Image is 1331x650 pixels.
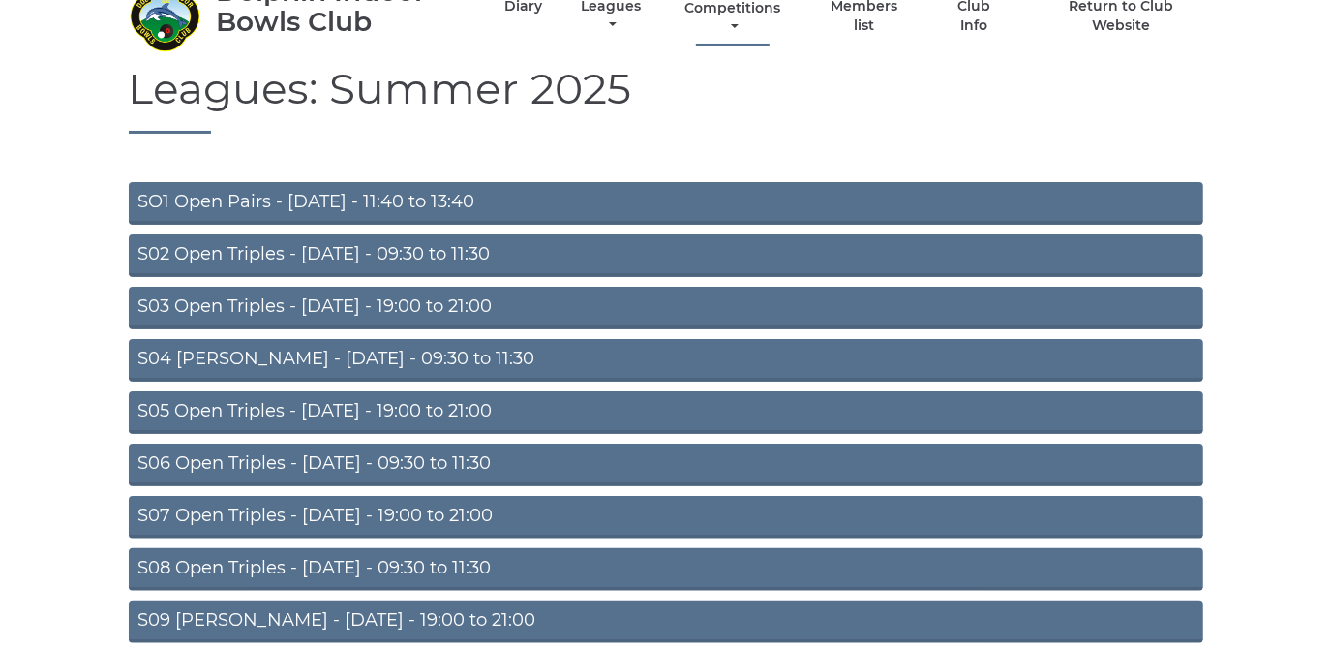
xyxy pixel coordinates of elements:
[129,444,1203,486] a: S06 Open Triples - [DATE] - 09:30 to 11:30
[129,601,1203,643] a: S09 [PERSON_NAME] - [DATE] - 19:00 to 21:00
[129,391,1203,434] a: S05 Open Triples - [DATE] - 19:00 to 21:00
[129,548,1203,591] a: S08 Open Triples - [DATE] - 09:30 to 11:30
[129,182,1203,225] a: SO1 Open Pairs - [DATE] - 11:40 to 13:40
[129,339,1203,382] a: S04 [PERSON_NAME] - [DATE] - 09:30 to 11:30
[129,287,1203,329] a: S03 Open Triples - [DATE] - 19:00 to 21:00
[129,234,1203,277] a: S02 Open Triples - [DATE] - 09:30 to 11:30
[129,65,1203,134] h1: Leagues: Summer 2025
[129,496,1203,539] a: S07 Open Triples - [DATE] - 19:00 to 21:00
